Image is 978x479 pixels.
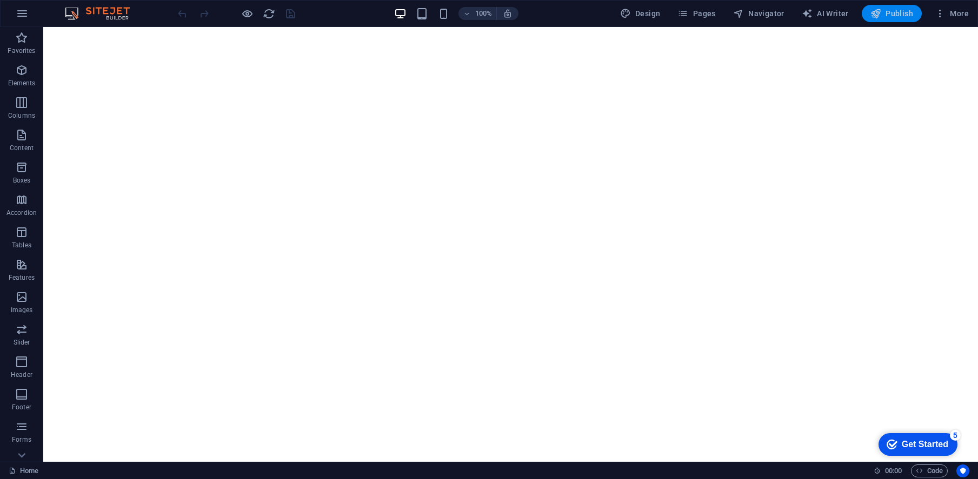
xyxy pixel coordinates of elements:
[9,464,38,477] a: Click to cancel selection. Double-click to open Pages
[14,338,30,347] p: Slider
[263,8,275,20] i: Reload page
[29,12,76,22] div: Get Started
[677,8,715,19] span: Pages
[673,5,720,22] button: Pages
[911,464,948,477] button: Code
[935,8,969,19] span: More
[12,435,31,444] p: Forms
[893,467,894,475] span: :
[475,7,492,20] h6: 100%
[870,8,913,19] span: Publish
[458,7,497,20] button: 100%
[13,176,31,185] p: Boxes
[733,8,784,19] span: Navigator
[503,9,513,18] i: On resize automatically adjust zoom level to fit chosen device.
[8,46,35,55] p: Favorites
[11,306,33,314] p: Images
[12,241,31,249] p: Tables
[620,8,661,19] span: Design
[802,8,849,19] span: AI Writer
[956,464,969,477] button: Usercentrics
[8,79,36,87] p: Elements
[862,5,922,22] button: Publish
[77,2,88,13] div: 5
[241,7,254,20] button: Click here to leave preview mode and continue editing
[262,7,275,20] button: reload
[616,5,665,22] div: Design (Ctrl+Alt+Y)
[616,5,665,22] button: Design
[885,464,902,477] span: 00 00
[916,464,943,477] span: Code
[930,5,973,22] button: More
[12,403,31,411] p: Footer
[11,370,32,379] p: Header
[6,208,37,217] p: Accordion
[797,5,853,22] button: AI Writer
[10,144,34,152] p: Content
[9,273,35,282] p: Features
[62,7,143,20] img: Editor Logo
[6,5,85,28] div: Get Started 5 items remaining, 0% complete
[874,464,902,477] h6: Session time
[729,5,789,22] button: Navigator
[8,111,35,120] p: Columns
